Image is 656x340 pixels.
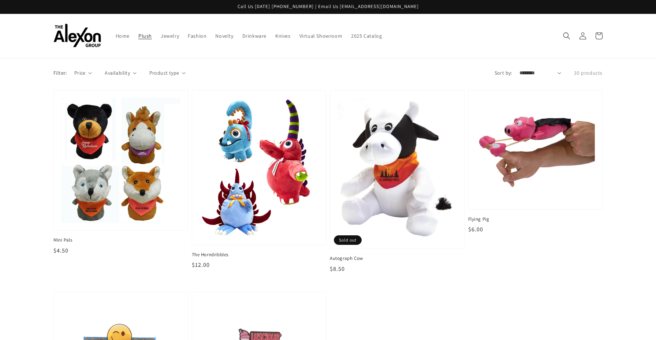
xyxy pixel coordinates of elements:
[53,90,188,255] a: Mini Pals Mini Pals $4.50
[200,98,319,238] img: The Horndribbles
[211,28,238,44] a: Novelty
[330,255,465,262] span: Autograph Cow
[192,251,327,258] span: The Horndribbles
[134,28,156,44] a: Plush
[156,28,183,44] a: Jewelry
[242,33,266,39] span: Drinkware
[574,69,603,77] p: 30 products
[149,69,186,77] summary: Product type
[53,247,68,254] span: $4.50
[192,261,210,269] span: $12.00
[74,69,92,77] summary: Price
[53,24,101,48] img: The Alexon Group
[347,28,386,44] a: 2025 Catalog
[468,90,603,234] a: Flying Pig Flying Pig $6.00
[61,98,180,223] img: Mini Pals
[149,69,179,77] span: Product type
[53,237,188,243] span: Mini Pals
[299,33,343,39] span: Virtual Showroom
[183,28,211,44] a: Fashion
[495,69,512,77] label: Sort by:
[468,216,603,223] span: Flying Pig
[275,33,291,39] span: Knives
[468,225,483,233] span: $6.00
[105,69,130,77] span: Availability
[188,33,206,39] span: Fashion
[116,33,130,39] span: Home
[476,98,595,202] img: Flying Pig
[334,235,362,245] span: Sold out
[238,28,271,44] a: Drinkware
[338,98,457,242] img: Autograph Cow
[74,69,86,77] span: Price
[351,33,382,39] span: 2025 Catalog
[559,28,575,44] summary: Search
[215,33,233,39] span: Novelty
[192,90,327,269] a: The Horndribbles The Horndribbles $12.00
[330,265,345,273] span: $8.50
[161,33,179,39] span: Jewelry
[295,28,347,44] a: Virtual Showroom
[105,69,136,77] summary: Availability
[138,33,152,39] span: Plush
[330,90,465,273] a: Autograph Cow Autograph Cow $8.50
[111,28,134,44] a: Home
[53,69,67,77] p: Filter:
[271,28,295,44] a: Knives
